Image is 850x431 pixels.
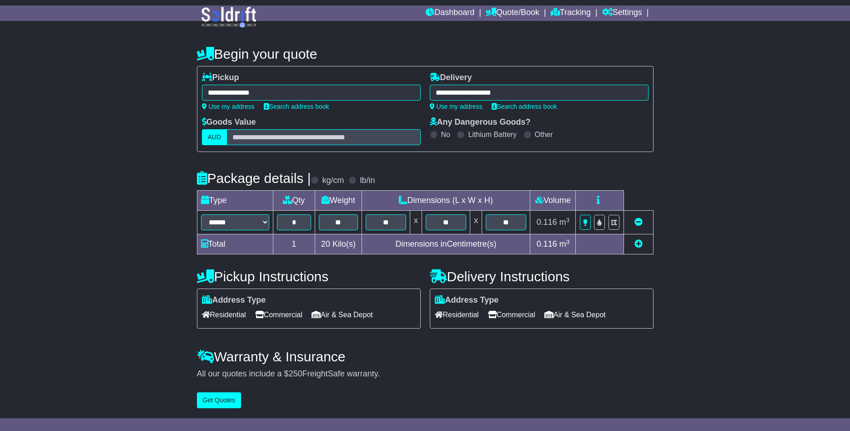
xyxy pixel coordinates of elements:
[468,130,517,139] label: Lithium Battery
[362,234,530,254] td: Dimensions in Centimetre(s)
[441,130,450,139] label: No
[426,5,474,21] a: Dashboard
[634,239,643,248] a: Add new item
[566,238,570,245] sup: 3
[535,130,553,139] label: Other
[264,103,329,110] a: Search address book
[559,218,570,227] span: m
[537,239,557,248] span: 0.116
[410,211,422,234] td: x
[202,308,246,322] span: Residential
[312,308,373,322] span: Air & Sea Depot
[602,5,642,21] a: Settings
[197,234,273,254] td: Total
[544,308,606,322] span: Air & Sea Depot
[197,46,654,61] h4: Begin your quote
[537,218,557,227] span: 0.116
[470,211,482,234] td: x
[430,73,472,83] label: Delivery
[273,191,315,211] td: Qty
[362,191,530,211] td: Dimensions (L x W x H)
[255,308,302,322] span: Commercial
[197,269,421,284] h4: Pickup Instructions
[322,176,344,186] label: kg/cm
[273,234,315,254] td: 1
[197,191,273,211] td: Type
[530,191,576,211] td: Volume
[559,239,570,248] span: m
[430,269,654,284] h4: Delivery Instructions
[430,103,483,110] a: Use my address
[435,308,479,322] span: Residential
[289,369,302,378] span: 250
[197,392,241,408] button: Get Quotes
[488,308,535,322] span: Commercial
[634,218,643,227] a: Remove this item
[566,217,570,223] sup: 3
[315,234,362,254] td: Kilo(s)
[315,191,362,211] td: Weight
[551,5,591,21] a: Tracking
[197,349,654,364] h4: Warranty & Insurance
[360,176,375,186] label: lb/in
[430,117,531,127] label: Any Dangerous Goods?
[202,73,239,83] label: Pickup
[202,103,255,110] a: Use my address
[492,103,557,110] a: Search address book
[202,129,227,145] label: AUD
[197,171,311,186] h4: Package details |
[486,5,539,21] a: Quote/Book
[202,117,256,127] label: Goods Value
[202,295,266,305] label: Address Type
[197,369,654,379] div: All our quotes include a $ FreightSafe warranty.
[321,239,330,248] span: 20
[435,295,499,305] label: Address Type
